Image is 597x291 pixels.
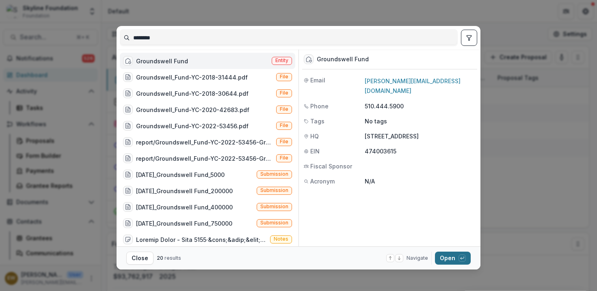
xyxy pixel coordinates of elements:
div: [DATE]_Groundswell Fund_200000 [136,187,233,195]
span: Tags [310,117,324,125]
div: Groundswell Fund [136,57,188,65]
button: toggle filters [461,30,477,46]
span: File [280,155,288,161]
span: Submission [260,204,288,209]
div: Groundswell_Fund-YC-2020-42683.pdf [136,106,249,114]
button: Open [435,252,471,265]
p: No tags [365,117,387,125]
div: [DATE]_Groundswell Fund_5000 [136,170,225,179]
a: [PERSON_NAME][EMAIL_ADDRESS][DOMAIN_NAME] [365,78,461,94]
span: Navigate [407,254,428,262]
button: Close [126,252,154,265]
div: [DATE]_Groundswell Fund_750000 [136,219,232,228]
span: Acronym [310,177,335,185]
span: File [280,74,288,80]
span: Entity [275,58,288,63]
span: Notes [274,236,288,242]
p: 474003615 [365,147,476,155]
span: 20 [157,255,163,261]
span: File [280,139,288,144]
span: Email [310,76,325,84]
p: N/A [365,177,476,185]
span: Submission [260,171,288,177]
span: File [280,123,288,128]
div: report/Groundswell_Fund-YC-2022-53456-Grant_Report.pdf [136,138,273,147]
p: 510.444.5900 [365,102,476,110]
div: Groundswell_Fund-YC-2018-30644.pdf [136,89,249,98]
div: Loremip Dolor - Sita 5155·&cons;&adip;&elit;&sedd;&eius; Tempori utl Etdolorem&aliq;·&enim;&admi;... [136,235,267,244]
p: [STREET_ADDRESS] [365,132,476,140]
span: File [280,90,288,96]
div: Groundswell_Fund-YC-2018-31444.pdf [136,73,248,82]
span: HQ [310,132,319,140]
span: Phone [310,102,329,110]
span: results [164,255,181,261]
span: Submission [260,220,288,226]
span: Fiscal Sponsor [310,162,352,170]
div: [DATE]_Groundswell Fund_400000 [136,203,233,211]
div: report/Groundswell_Fund-YC-2022-53456-Grant_Report.pdf [136,154,273,163]
span: Submission [260,188,288,193]
div: Groundswell Fund [317,56,369,63]
span: EIN [310,147,320,155]
span: File [280,106,288,112]
div: Groundswell_Fund-YC-2022-53456.pdf [136,122,249,130]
